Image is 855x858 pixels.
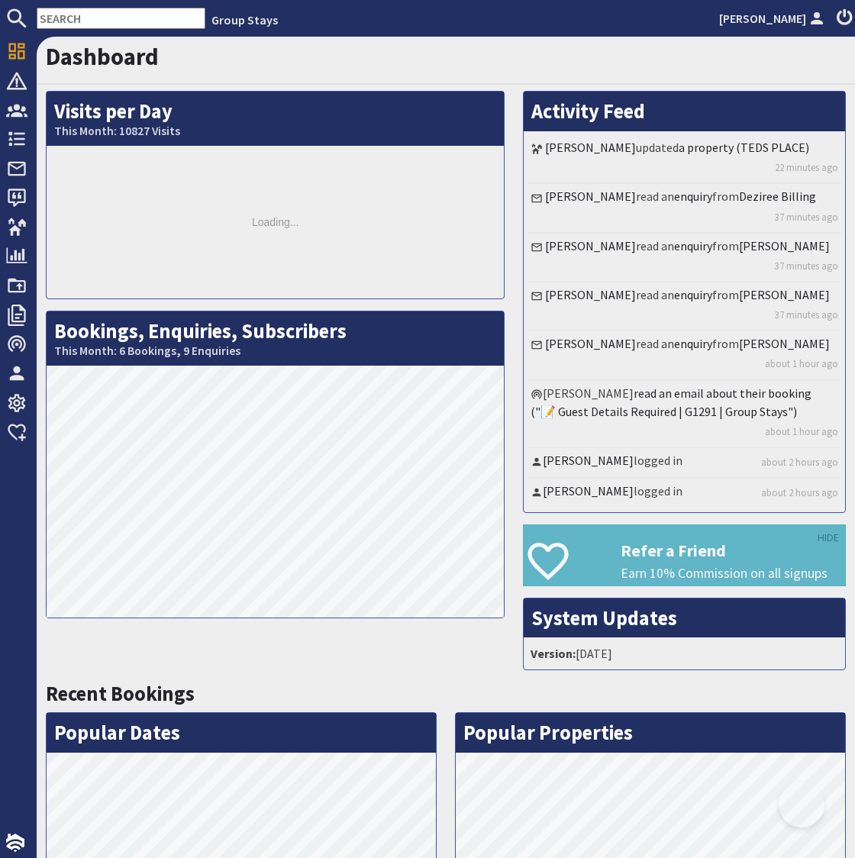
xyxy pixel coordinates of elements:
[545,287,636,302] a: [PERSON_NAME]
[528,282,841,331] li: read an from
[47,311,504,366] h2: Bookings, Enquiries, Subscribers
[739,336,830,351] a: [PERSON_NAME]
[531,646,576,661] strong: Version:
[543,453,634,468] a: [PERSON_NAME]
[46,41,159,72] a: Dashboard
[47,713,436,753] h2: Popular Dates
[545,189,636,204] a: [PERSON_NAME]
[775,160,838,175] a: 22 minutes ago
[528,448,841,479] li: logged in
[6,834,24,852] img: staytech_i_w-64f4e8e9ee0a9c174fd5317b4b171b261742d2d393467e5bdba4413f4f884c10.svg
[456,713,845,753] h2: Popular Properties
[545,336,636,351] a: [PERSON_NAME]
[531,98,645,124] a: Activity Feed
[719,9,828,27] a: [PERSON_NAME]
[543,483,634,498] a: [PERSON_NAME]
[211,12,278,27] a: Group Stays
[54,344,496,358] small: This Month: 6 Bookings, 9 Enquiries
[54,124,496,138] small: This Month: 10827 Visits
[528,135,841,184] li: updated
[47,146,504,298] div: Loading...
[545,238,636,253] a: [PERSON_NAME]
[528,381,841,448] li: [PERSON_NAME]
[775,210,838,224] a: 37 minutes ago
[761,455,838,469] a: about 2 hours ago
[531,605,677,631] a: System Updates
[531,385,811,419] a: read an email about their booking ("📝 Guest Details Required | G1291 | Group Stays")
[528,641,841,666] li: [DATE]
[528,234,841,282] li: read an from
[775,259,838,273] a: 37 minutes ago
[761,485,838,500] a: about 2 hours ago
[739,238,830,253] a: [PERSON_NAME]
[765,356,838,371] a: about 1 hour ago
[528,331,841,380] li: read an from
[779,782,824,827] iframe: Toggle Customer Support
[37,8,205,29] input: SEARCH
[545,140,636,155] a: [PERSON_NAME]
[523,524,846,586] a: Refer a Friend Earn 10% Commission on all signups
[621,540,845,560] h3: Refer a Friend
[818,530,839,547] a: HIDE
[47,92,504,146] h2: Visits per Day
[739,189,816,204] a: Deziree Billing
[46,681,195,706] a: Recent Bookings
[674,336,712,351] a: enquiry
[674,238,712,253] a: enquiry
[739,287,830,302] a: [PERSON_NAME]
[679,140,809,155] a: a property (TEDS PLACE)
[621,563,845,583] p: Earn 10% Commission on all signups
[528,184,841,233] li: read an from
[775,308,838,322] a: 37 minutes ago
[528,479,841,508] li: logged in
[674,287,712,302] a: enquiry
[765,424,838,439] a: about 1 hour ago
[674,189,712,204] a: enquiry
